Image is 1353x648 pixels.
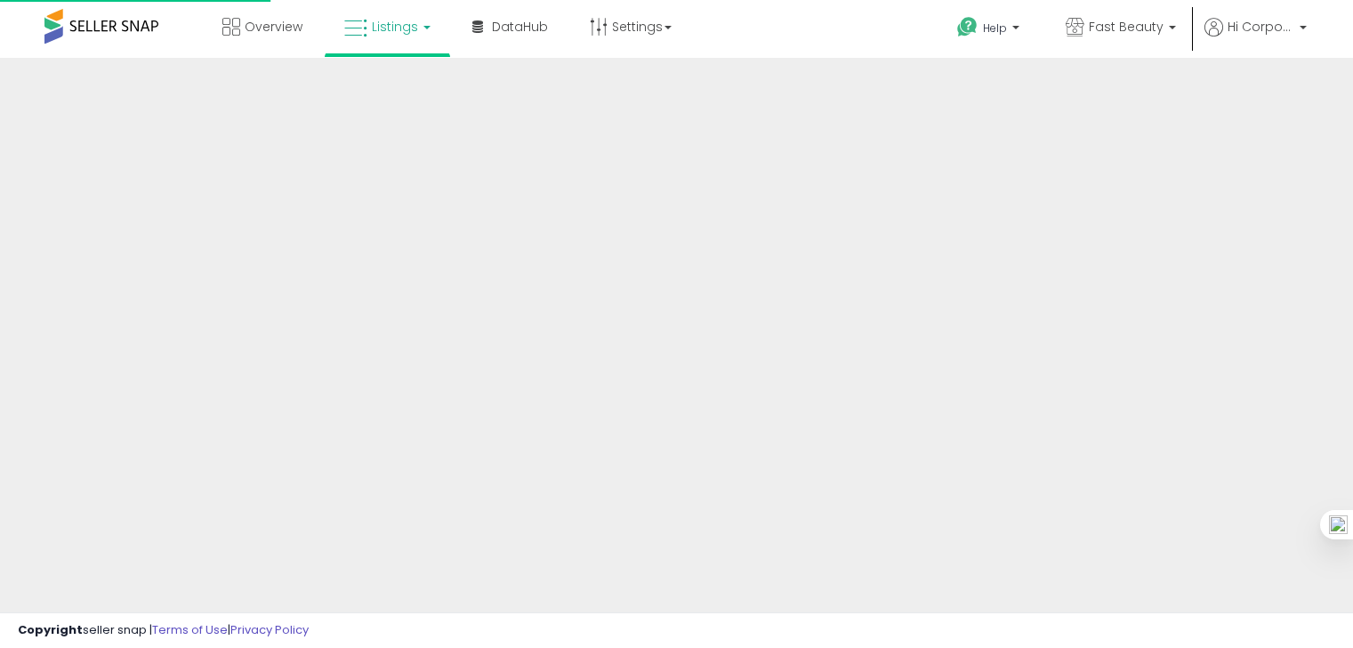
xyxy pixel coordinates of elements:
[983,20,1007,36] span: Help
[18,622,309,639] div: seller snap | |
[492,18,548,36] span: DataHub
[1089,18,1164,36] span: Fast Beauty
[18,621,83,638] strong: Copyright
[943,3,1037,58] a: Help
[956,16,979,38] i: Get Help
[372,18,418,36] span: Listings
[1228,18,1294,36] span: Hi Corporate
[1204,18,1307,58] a: Hi Corporate
[1329,515,1348,534] img: one_i.png
[245,18,302,36] span: Overview
[230,621,309,638] a: Privacy Policy
[152,621,228,638] a: Terms of Use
